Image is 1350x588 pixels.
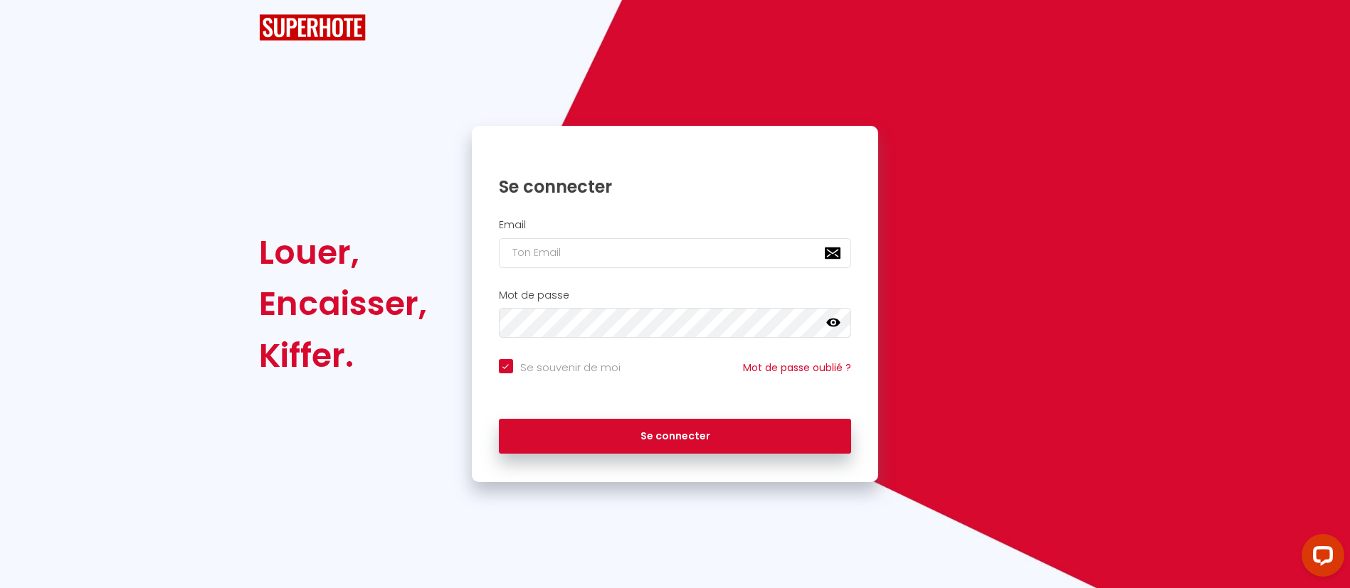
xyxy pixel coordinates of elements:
div: Encaisser, [259,278,427,329]
h2: Mot de passe [499,289,852,301]
iframe: LiveChat chat widget [1290,528,1350,588]
img: SuperHote logo [259,14,366,41]
button: Se connecter [499,419,852,454]
div: Louer, [259,227,427,278]
h1: Se connecter [499,176,852,198]
a: Mot de passe oublié ? [743,360,851,375]
div: Kiffer. [259,330,427,381]
input: Ton Email [499,238,852,268]
h2: Email [499,219,852,231]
